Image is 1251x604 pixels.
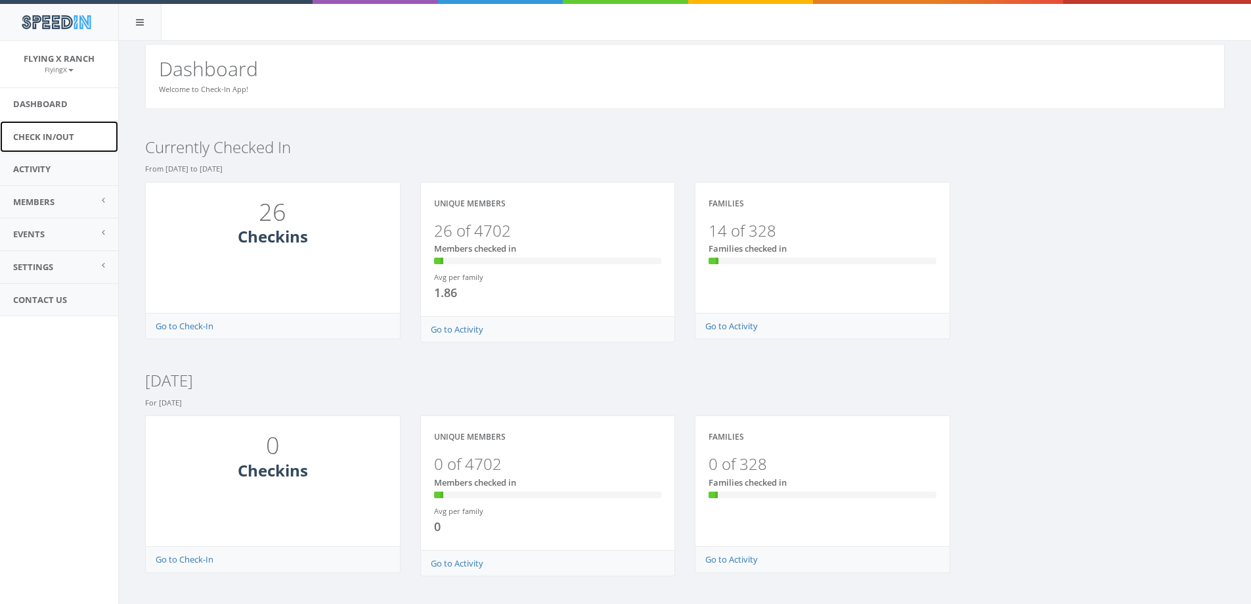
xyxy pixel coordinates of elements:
small: For [DATE] [145,398,182,407]
span: Settings [13,261,53,273]
span: Families checked in [709,243,787,254]
h4: Unique Members [434,432,506,441]
h3: 0 of 4702 [434,455,662,473]
img: speedin_logo.png [15,10,97,34]
h3: 26 of 4702 [434,222,662,239]
a: Go to Activity [705,320,758,332]
a: Go to Activity [705,553,758,565]
a: Go to Check-In [156,553,213,565]
small: FlyingX [45,65,74,74]
h3: [DATE] [145,372,1225,389]
h4: 1.86 [434,287,538,300]
h3: Currently Checked In [145,139,1225,156]
h2: Dashboard [159,58,1211,80]
span: Members checked in [434,243,516,254]
span: Families checked in [709,476,787,488]
h3: 14 of 328 [709,222,936,239]
h4: Unique Members [434,199,506,208]
span: Members checked in [434,476,516,488]
a: Go to Check-In [156,320,213,332]
h4: Families [709,432,744,441]
h1: 26 [162,199,384,225]
span: Members [13,196,55,208]
a: Go to Activity [431,557,483,569]
small: From [DATE] to [DATE] [145,164,223,174]
span: Contact Us [13,294,67,306]
small: Avg per family [434,506,483,516]
a: Go to Activity [431,323,483,335]
a: FlyingX [45,63,74,75]
span: Flying X Ranch [24,53,95,64]
h4: Families [709,199,744,208]
small: Welcome to Check-In App! [159,84,248,94]
h4: 0 [434,521,538,534]
h1: 0 [162,432,384,459]
small: Avg per family [434,272,483,282]
h3: 0 of 328 [709,455,936,473]
h3: Checkins [159,462,387,479]
span: Events [13,228,45,240]
h3: Checkins [159,228,387,245]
